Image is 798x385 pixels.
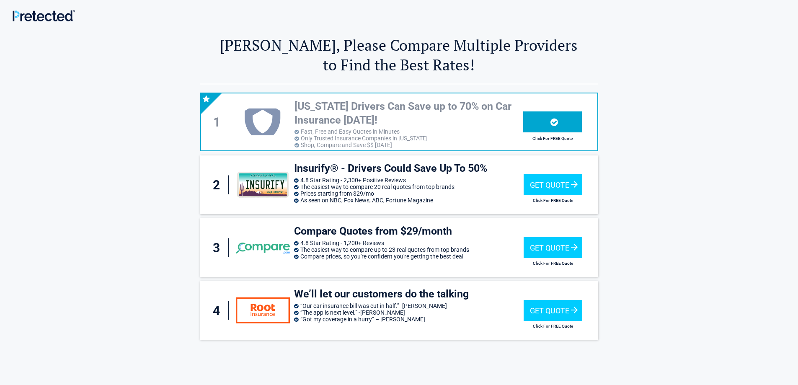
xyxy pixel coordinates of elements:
[294,190,524,197] li: Prices starting from $29/mo
[294,253,524,260] li: Compare prices, so you're confident you're getting the best deal
[524,324,582,328] h2: Click For FREE Quote
[294,225,524,238] h3: Compare Quotes from $29/month
[523,136,582,141] h2: Click For FREE Quote
[236,172,290,198] img: insurify's logo
[209,176,229,194] div: 2
[200,35,598,75] h2: [PERSON_NAME], Please Compare Multiple Providers to Find the Best Rates!
[294,135,523,142] li: Only Trusted Insurance Companies in [US_STATE]
[294,162,524,176] h3: Insurify® - Drivers Could Save Up To 50%
[294,183,524,190] li: The easiest way to compare 20 real quotes from top brands
[524,174,582,195] div: Get Quote
[294,246,524,253] li: The easiest way to compare up to 23 real quotes from top brands
[524,300,582,321] div: Get Quote
[294,100,523,127] h3: [US_STATE] Drivers Can Save up to 70% on Car Insurance [DATE]!
[294,142,523,148] li: Shop, Compare and Save $$ [DATE]
[294,302,524,309] li: “Our car insurance bill was cut in half.” -[PERSON_NAME]
[524,261,582,266] h2: Click For FREE Quote
[294,197,524,204] li: As seen on NBC, Fox News, ABC, Fortune Magazine
[209,113,230,132] div: 1
[294,287,524,301] h3: We’ll let our customers do the talking
[294,240,524,246] li: 4.8 Star Rating - 1,200+ Reviews
[294,128,523,135] li: Fast, Free and Easy Quotes in Minutes
[236,109,290,135] img: protect's logo
[209,238,229,257] div: 3
[294,177,524,183] li: 4.8 Star Rating - 2,300+ Positive Reviews
[294,309,524,316] li: “The app is next level.” -[PERSON_NAME]
[209,301,229,320] div: 4
[524,198,582,203] h2: Click For FREE Quote
[524,237,582,258] div: Get Quote
[13,10,75,21] img: Main Logo
[294,316,524,323] li: “Got my coverage in a hurry” – [PERSON_NAME]
[236,242,290,254] img: compare's logo
[236,297,290,323] img: root's logo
